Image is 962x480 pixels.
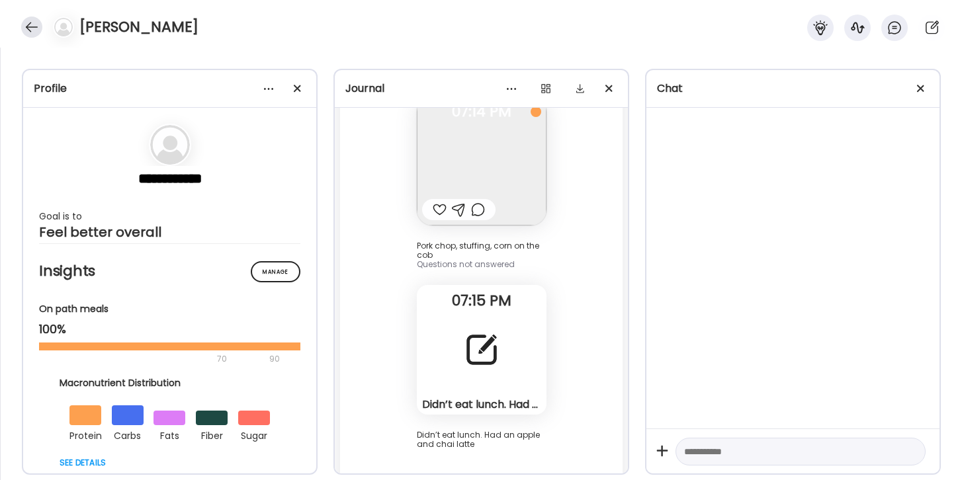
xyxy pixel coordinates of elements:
[417,430,547,449] div: Didn’t eat lunch. Had an apple and chai latte
[417,259,515,270] span: Questions not answered
[153,425,185,444] div: fats
[39,351,265,367] div: 70
[54,18,73,36] img: bg-avatar-default.svg
[60,376,281,390] div: Macronutrient Distribution
[69,425,101,444] div: protein
[417,241,547,260] div: Pork chop, stuffing, corn on the cob
[79,17,198,38] h4: [PERSON_NAME]
[112,425,144,444] div: carbs
[39,321,300,337] div: 100%
[238,425,270,444] div: sugar
[34,81,306,97] div: Profile
[196,425,228,444] div: fiber
[657,81,929,97] div: Chat
[417,106,547,118] span: 07:14 PM
[268,351,281,367] div: 90
[39,261,300,281] h2: Insights
[39,302,300,316] div: On path meals
[345,81,617,97] div: Journal
[417,96,547,225] img: images%2Fi4Can2VD5zWJ9h6gekEPhj9AtNb2%2Fy3YCeNPRaaKNnArETYKm%2Fjqz4sLRvsObj0vNt5dTq_240
[422,397,541,411] div: Didn’t eat lunch. Had an apple and chai latte
[251,261,300,282] div: Manage
[417,295,547,307] span: 07:15 PM
[39,208,300,224] div: Goal is to
[39,224,300,240] div: Feel better overall
[150,125,190,165] img: bg-avatar-default.svg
